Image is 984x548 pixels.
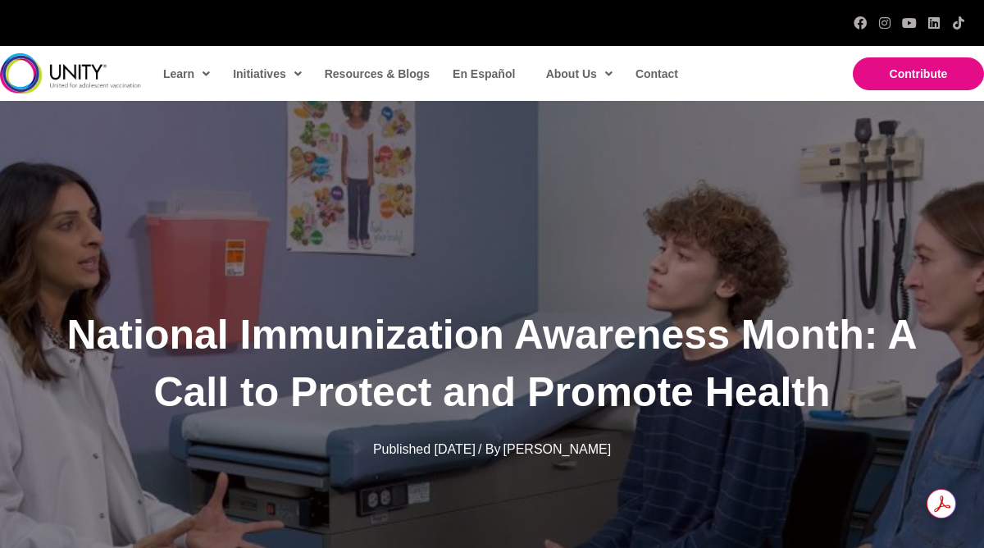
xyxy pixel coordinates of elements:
[952,16,965,30] a: TikTok
[878,16,891,30] a: Instagram
[66,312,917,415] span: National Immunization Awareness Month: A Call to Protect and Promote Health
[627,55,685,93] a: Contact
[478,442,501,456] span: / By
[890,67,948,80] span: Contribute
[317,55,436,93] a: Resources & Blogs
[538,55,619,93] a: About Us
[233,62,302,86] span: Initiatives
[854,16,867,30] a: Facebook
[503,442,612,456] span: [PERSON_NAME]
[444,55,522,93] a: En Español
[163,62,210,86] span: Learn
[853,57,984,90] a: Contribute
[325,67,430,80] span: Resources & Blogs
[453,67,515,80] span: En Español
[373,442,476,456] span: Published [DATE]
[927,16,941,30] a: LinkedIn
[635,67,678,80] span: Contact
[903,16,916,30] a: YouTube
[546,62,613,86] span: About Us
